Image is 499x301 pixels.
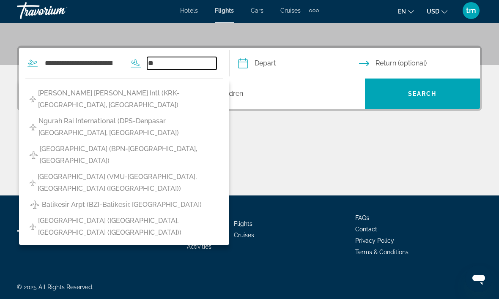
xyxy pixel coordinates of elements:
span: Balikesir Arpt (BZI-Balikesir, [GEOGRAPHIC_DATA]) [42,201,202,213]
button: Ngurah Rai International (DPS-Denpasar [GEOGRAPHIC_DATA], [GEOGRAPHIC_DATA]) [25,115,223,143]
button: Search [365,81,480,111]
a: Flights [234,222,252,229]
a: Cruises [234,234,254,241]
span: [GEOGRAPHIC_DATA] (BPN-[GEOGRAPHIC_DATA], [GEOGRAPHIC_DATA]) [40,145,219,169]
a: Travorium [17,225,101,250]
button: Change currency [427,7,447,19]
iframe: Button to launch messaging window [465,267,492,294]
span: Children [218,92,243,100]
button: Extra navigation items [309,6,319,19]
span: Search [408,92,437,99]
a: Cars [251,9,263,16]
span: en [398,10,406,17]
button: Return date [359,50,480,81]
a: Cruises [280,9,301,16]
button: Change language [398,7,414,19]
a: Travorium [17,2,101,24]
a: Activities [187,245,211,252]
a: FAQs [355,217,369,223]
button: Depart date [238,50,359,81]
button: [GEOGRAPHIC_DATA] (BPN-[GEOGRAPHIC_DATA], [GEOGRAPHIC_DATA]) [25,143,223,171]
button: [GEOGRAPHIC_DATA] ([GEOGRAPHIC_DATA], [GEOGRAPHIC_DATA] ([GEOGRAPHIC_DATA])) [25,215,223,243]
a: Flights [215,9,234,16]
a: Privacy Policy [355,239,394,246]
span: [GEOGRAPHIC_DATA] (VMU-[GEOGRAPHIC_DATA], [GEOGRAPHIC_DATA] ([GEOGRAPHIC_DATA])) [38,173,219,197]
span: USD [427,10,439,17]
span: [PERSON_NAME] [PERSON_NAME] Intl (KRK-[GEOGRAPHIC_DATA], [GEOGRAPHIC_DATA]) [38,89,219,113]
button: [GEOGRAPHIC_DATA] (VMU-[GEOGRAPHIC_DATA], [GEOGRAPHIC_DATA] ([GEOGRAPHIC_DATA])) [25,171,223,199]
span: [GEOGRAPHIC_DATA] ([GEOGRAPHIC_DATA], [GEOGRAPHIC_DATA] ([GEOGRAPHIC_DATA])) [38,217,219,241]
a: Terms & Conditions [355,251,409,258]
div: Search widget [19,50,480,111]
a: Contact [355,228,377,235]
span: Ngurah Rai International (DPS-Denpasar [GEOGRAPHIC_DATA], [GEOGRAPHIC_DATA]) [38,117,219,141]
button: User Menu [460,4,482,22]
span: © 2025 All Rights Reserved. [17,286,93,293]
span: tm [466,8,476,17]
span: Return (optional) [376,60,427,71]
button: [PERSON_NAME] [PERSON_NAME] Intl (KRK-[GEOGRAPHIC_DATA], [GEOGRAPHIC_DATA]) [25,87,223,115]
button: Balikesir Arpt (BZI-Balikesir, [GEOGRAPHIC_DATA]) [25,199,223,215]
a: Hotels [180,9,198,16]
